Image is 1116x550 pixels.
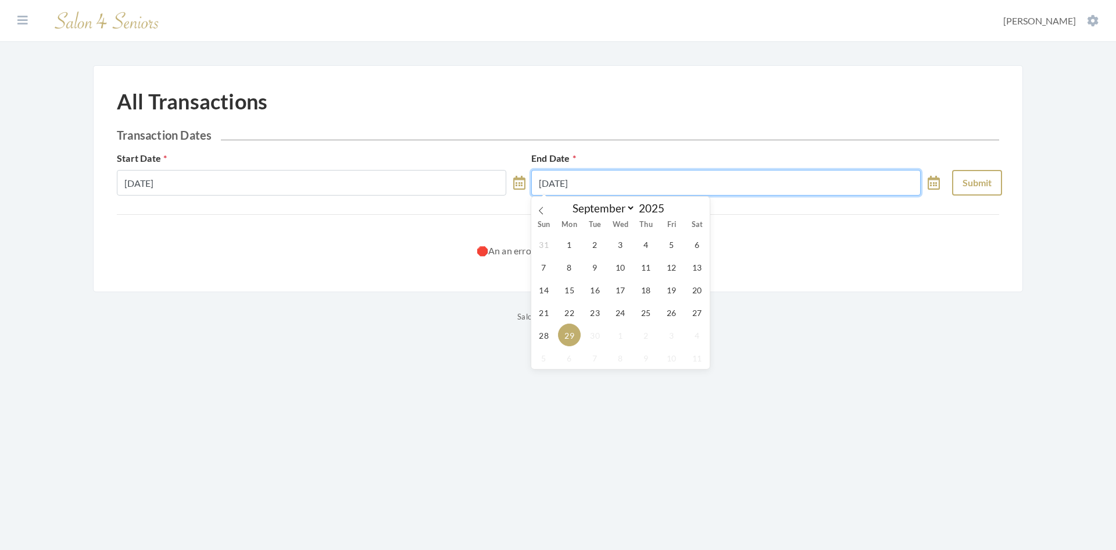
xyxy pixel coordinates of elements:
span: Mon [557,221,582,229]
span: September 14, 2025 [532,278,555,301]
span: September 24, 2025 [609,301,632,324]
label: Start Date [117,151,167,165]
span: September 25, 2025 [635,301,657,324]
span: September 7, 2025 [532,256,555,278]
span: September 20, 2025 [686,278,709,301]
p: An an error occured. Please try again. [117,243,999,259]
span: September 16, 2025 [584,278,606,301]
span: September 4, 2025 [635,233,657,256]
span: September 19, 2025 [660,278,683,301]
button: Submit [952,170,1002,196]
span: Wed [608,221,634,229]
span: September 13, 2025 [686,256,709,278]
h2: Transaction Dates [117,128,999,142]
span: Sat [685,221,710,229]
span: October 8, 2025 [609,346,632,369]
span: September 17, 2025 [609,278,632,301]
input: Year [635,201,674,215]
span: October 3, 2025 [660,324,683,346]
span: [PERSON_NAME] [1003,15,1076,26]
span: September 6, 2025 [686,233,709,256]
span: September 28, 2025 [532,324,555,346]
span: October 10, 2025 [660,346,683,369]
span: Thu [634,221,659,229]
h1: All Transactions [117,89,267,114]
span: September 18, 2025 [635,278,657,301]
span: September 9, 2025 [584,256,606,278]
span: September 15, 2025 [558,278,581,301]
span: October 11, 2025 [686,346,709,369]
select: Month [567,201,636,215]
a: toggle [513,170,525,196]
img: Salon 4 Seniors [49,7,165,34]
span: September 2, 2025 [584,233,606,256]
span: October 7, 2025 [584,346,606,369]
span: September 30, 2025 [584,324,606,346]
span: October 4, 2025 [686,324,709,346]
label: End Date [531,151,576,165]
span: Sun [531,221,557,229]
span: September 27, 2025 [686,301,709,324]
input: Select Date [531,170,921,196]
span: August 31, 2025 [532,233,555,256]
span: Fri [659,221,685,229]
span: 🛑 [477,245,488,256]
span: September 21, 2025 [532,301,555,324]
span: October 6, 2025 [558,346,581,369]
span: September 23, 2025 [584,301,606,324]
span: September 26, 2025 [660,301,683,324]
p: Salon 4 Seniors © 2025 [93,310,1023,324]
span: September 12, 2025 [660,256,683,278]
span: September 3, 2025 [609,233,632,256]
span: October 1, 2025 [609,324,632,346]
span: September 22, 2025 [558,301,581,324]
span: September 5, 2025 [660,233,683,256]
span: Tue [582,221,608,229]
input: Select Date [117,170,506,196]
button: [PERSON_NAME] [1000,15,1102,27]
span: September 1, 2025 [558,233,581,256]
span: September 11, 2025 [635,256,657,278]
span: September 8, 2025 [558,256,581,278]
span: October 5, 2025 [532,346,555,369]
span: September 10, 2025 [609,256,632,278]
span: October 9, 2025 [635,346,657,369]
a: toggle [928,170,940,196]
span: September 29, 2025 [558,324,581,346]
span: October 2, 2025 [635,324,657,346]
